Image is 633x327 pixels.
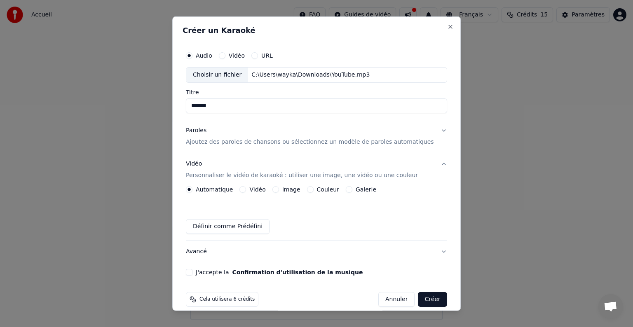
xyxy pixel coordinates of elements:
div: Choisir un fichier [186,68,248,82]
label: URL [261,53,273,58]
label: Titre [186,89,447,95]
div: Vidéo [186,160,418,180]
label: Automatique [196,187,233,192]
div: C:\Users\wayka\Downloads\YouTube.mp3 [249,71,373,79]
p: Personnaliser le vidéo de karaoké : utiliser une image, une vidéo ou une couleur [186,171,418,180]
label: Couleur [317,187,339,192]
div: Paroles [186,126,206,135]
button: Avancé [186,241,447,262]
label: J'accepte la [196,269,363,275]
label: Image [282,187,300,192]
span: Cela utilisera 6 crédits [199,296,255,303]
button: Créer [418,292,447,307]
button: ParolesAjoutez des paroles de chansons ou sélectionnez un modèle de paroles automatiques [186,120,447,153]
button: Définir comme Prédéfini [186,219,270,234]
label: Vidéo [250,187,266,192]
button: Annuler [378,292,415,307]
div: VidéoPersonnaliser le vidéo de karaoké : utiliser une image, une vidéo ou une couleur [186,186,447,241]
label: Galerie [356,187,376,192]
button: VidéoPersonnaliser le vidéo de karaoké : utiliser une image, une vidéo ou une couleur [186,153,447,186]
label: Audio [196,53,212,58]
button: J'accepte la [232,269,363,275]
label: Vidéo [229,53,245,58]
p: Ajoutez des paroles de chansons ou sélectionnez un modèle de paroles automatiques [186,138,434,146]
h2: Créer un Karaoké [183,27,450,34]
